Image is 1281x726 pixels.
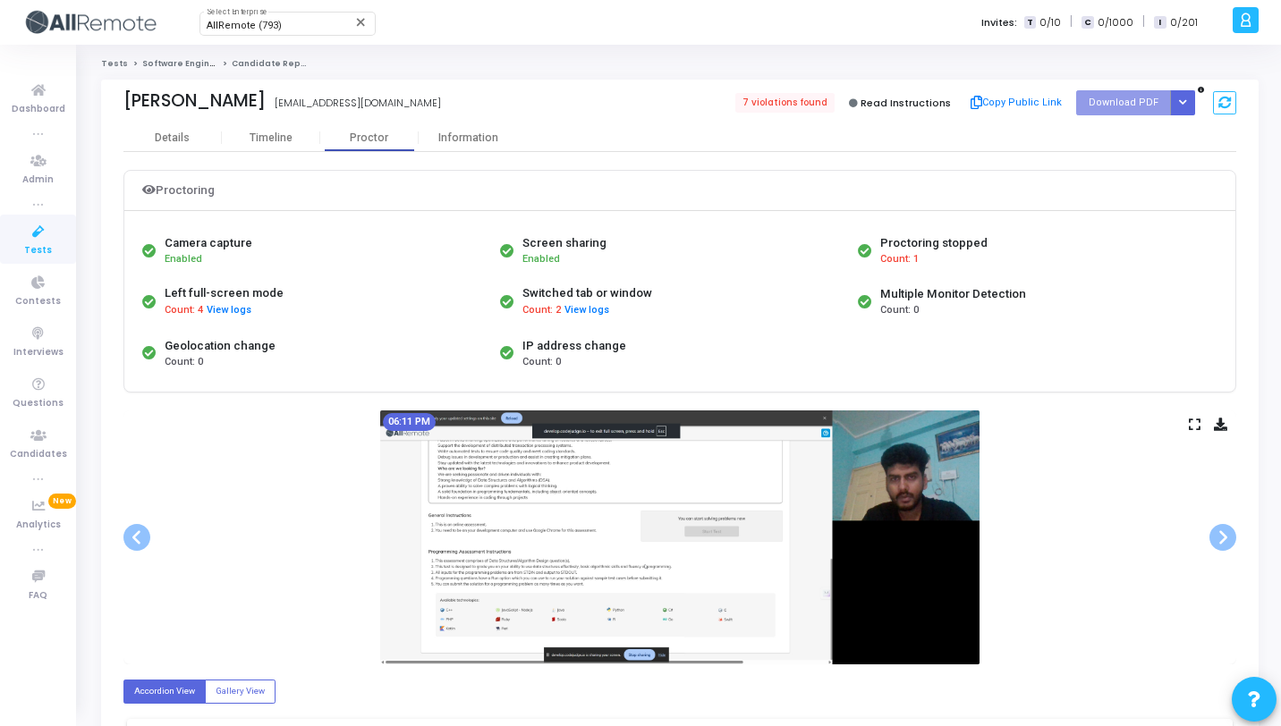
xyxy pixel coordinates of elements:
span: Enabled [165,253,202,265]
div: Camera capture [165,234,252,252]
a: Software Engineer Intern [142,58,254,69]
button: Download PDF [1076,90,1171,114]
span: Interviews [13,345,64,360]
div: Button group with nested dropdown [1170,90,1195,114]
span: Admin [22,173,54,188]
span: Count: 4 [165,303,203,318]
span: Analytics [16,518,61,533]
span: Read Instructions [861,96,951,110]
span: 0/201 [1170,15,1198,30]
button: View logs [206,302,252,319]
span: Questions [13,396,64,411]
span: AllRemote (793) [207,20,282,31]
span: Count: 0 [165,355,203,370]
span: Tests [24,243,52,258]
span: Count: 2 [522,303,561,318]
span: New [48,494,76,509]
div: Geolocation change [165,337,276,355]
span: 7 violations found [735,93,835,113]
span: 0/1000 [1098,15,1133,30]
img: logo [22,4,157,40]
span: Candidate Report [232,58,314,69]
span: Count: 1 [880,252,919,267]
span: C [1082,16,1093,30]
span: FAQ [29,588,47,604]
span: Count: 0 [880,303,919,318]
div: Information [419,131,517,145]
span: Contests [15,294,61,309]
span: T [1024,16,1036,30]
div: Proctor [320,131,419,145]
div: Switched tab or window [522,284,652,302]
span: Dashboard [12,102,65,117]
button: Copy Public Link [964,89,1067,116]
div: Timeline [250,131,293,145]
div: Details [155,131,190,145]
button: View logs [564,302,610,319]
span: Enabled [522,253,560,265]
mat-icon: Clear [354,15,369,30]
nav: breadcrumb [101,58,1259,70]
div: Proctoring [142,180,215,201]
div: Left full-screen mode [165,284,284,302]
a: Tests [101,58,128,69]
div: IP address change [522,337,626,355]
label: Gallery View [205,680,276,704]
label: Invites: [981,15,1017,30]
span: 0/10 [1039,15,1061,30]
div: Proctoring stopped [880,234,988,252]
div: Screen sharing [522,234,607,252]
div: Multiple Monitor Detection [880,285,1026,303]
div: [PERSON_NAME] [123,90,266,111]
span: | [1142,13,1145,31]
span: | [1070,13,1073,31]
span: I [1154,16,1166,30]
label: Accordion View [123,680,206,704]
span: Candidates [10,447,67,462]
div: [EMAIL_ADDRESS][DOMAIN_NAME] [275,96,441,111]
span: Count: 0 [522,355,561,370]
img: screenshot-1755866511763.jpeg [380,410,980,664]
mat-chip: 06:11 PM [383,413,436,431]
